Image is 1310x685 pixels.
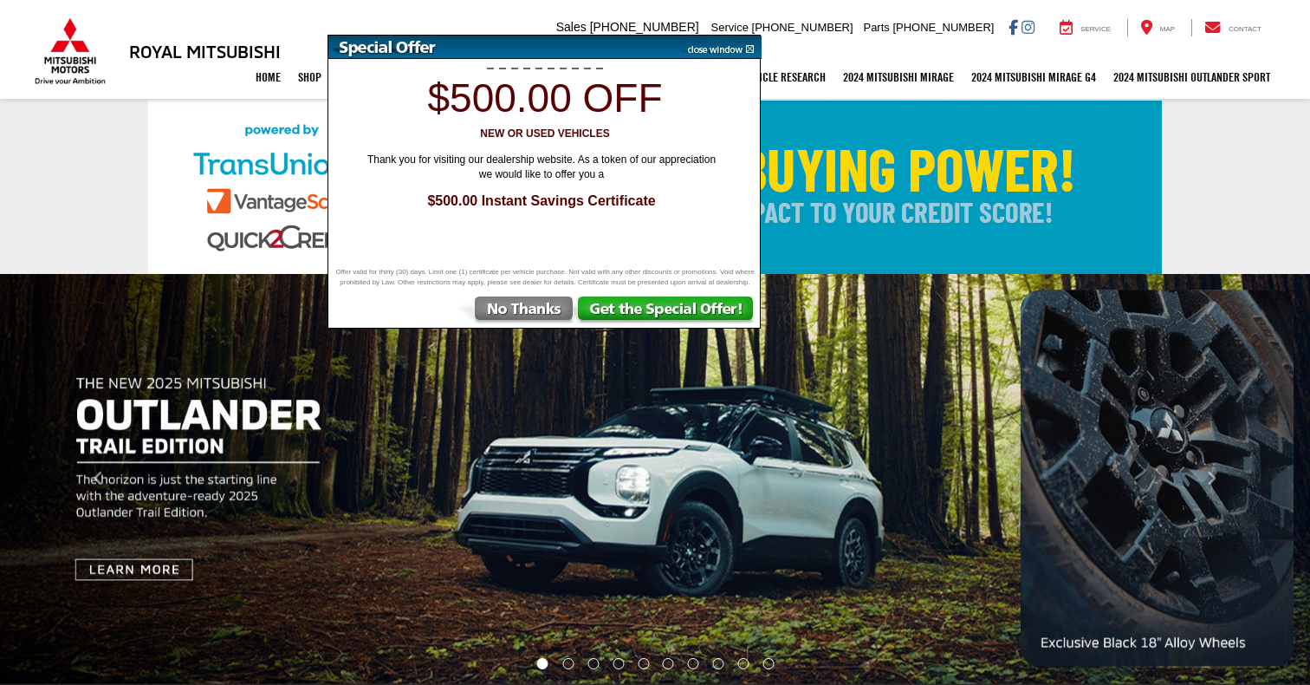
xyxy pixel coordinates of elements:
span: Offer valid for thirty (30) days. Limit one (1) certificate per vehicle purchase. Not valid with ... [333,267,757,288]
span: Map [1160,25,1175,33]
span: Contact [1229,25,1261,33]
span: Parts [863,21,889,34]
a: Home [247,55,289,99]
a: Map [1127,19,1188,36]
a: 2024 Mitsubishi Outlander SPORT [1105,55,1279,99]
a: Shop [289,55,330,99]
li: Go to slide number 4. [613,658,624,669]
a: Instagram: Click to visit our Instagram page [1021,20,1034,34]
li: Go to slide number 6. [663,658,674,669]
span: [PHONE_NUMBER] [892,21,994,34]
img: Mitsubishi [31,17,109,85]
img: close window [674,36,762,59]
a: 2024 Mitsubishi Mirage G4 [963,55,1105,99]
img: Special Offer [328,36,675,59]
a: Contact [1191,19,1274,36]
li: Go to slide number 1. [536,658,548,669]
a: 2024 Mitsubishi Mirage [834,55,963,99]
li: Go to slide number 7. [688,658,699,669]
li: Go to slide number 10. [763,658,775,669]
li: Go to slide number 3. [587,658,599,669]
span: Service [711,21,749,34]
button: Click to view next picture. [1113,309,1310,649]
h1: $500.00 off [338,76,752,121]
li: Go to slide number 5. [638,658,649,669]
span: [PHONE_NUMBER] [590,20,699,34]
a: Facebook: Click to visit our Facebook page [1008,20,1018,34]
img: Get the Special Offer [576,297,760,328]
span: Thank you for visiting our dealership website. As a token of our appreciation we would like to of... [355,153,728,182]
img: No Thanks, Continue to Website [456,297,576,328]
h3: Royal Mitsubishi [129,42,281,61]
span: [PHONE_NUMBER] [752,21,853,34]
img: Check Your Buying Power [148,101,1162,274]
span: Service [1080,25,1111,33]
a: Service [1047,19,1124,36]
span: $500.00 Instant Savings Certificate [347,192,736,212]
span: Sales [556,20,587,34]
li: Go to slide number 8. [713,658,724,669]
li: Go to slide number 9. [738,658,749,669]
li: Go to slide number 2. [562,658,574,669]
h3: New or Used Vehicles [338,128,752,140]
